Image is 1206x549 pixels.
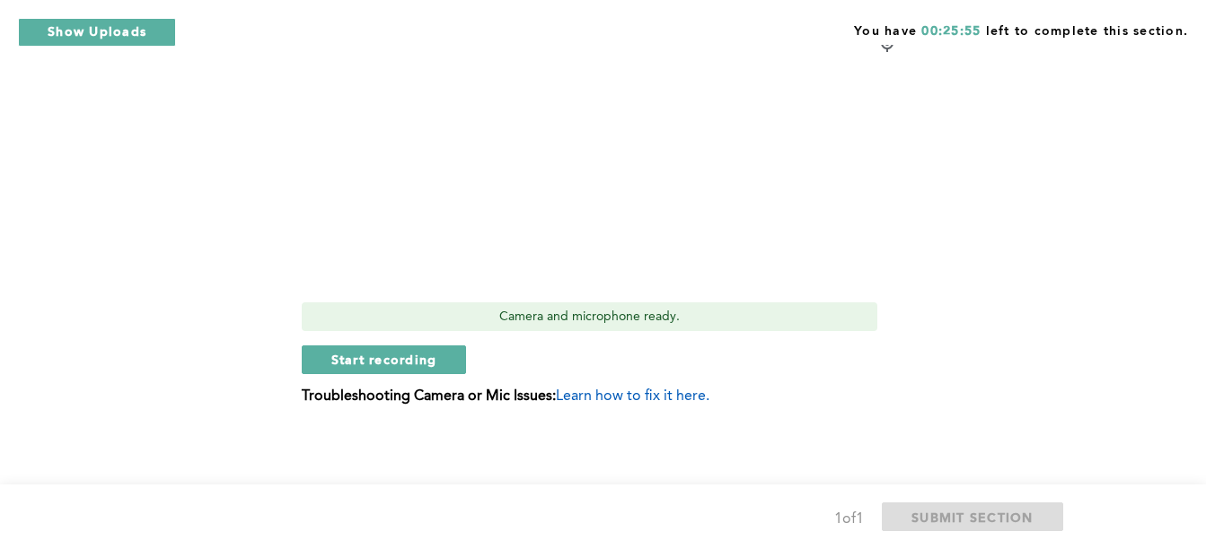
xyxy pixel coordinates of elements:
[911,509,1034,526] span: SUBMIT SECTION
[302,345,467,374] button: Start recording
[921,25,981,38] span: 00:25:55
[556,389,709,404] span: Learn how to fix it here.
[18,18,176,47] button: Show Uploads
[302,302,877,331] div: Camera and microphone ready.
[302,389,556,404] b: Troubleshooting Camera or Mic Issues:
[854,18,1188,40] span: You have left to complete this section.
[331,351,437,368] span: Start recording
[882,502,1063,531] button: SUBMIT SECTION
[834,507,864,532] div: 1 of 1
